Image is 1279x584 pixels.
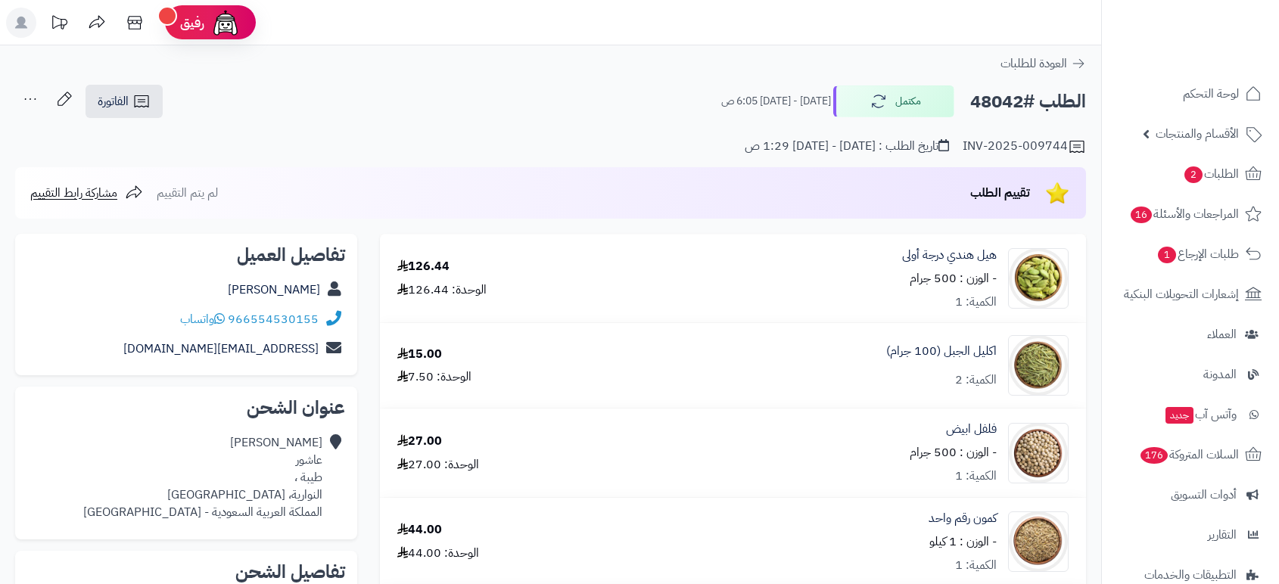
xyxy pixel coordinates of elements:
a: [PERSON_NAME] [228,281,320,299]
a: تحديثات المنصة [40,8,78,42]
img: %20%D8%A7%D9%84%D8%AC%D8%A8%D9%84-90x90.jpg [1009,335,1068,396]
img: _%D8%A3%D8%A8%D9%8A%D8%B6-90x90.jpg [1009,423,1068,483]
div: تاريخ الطلب : [DATE] - [DATE] 1:29 ص [745,138,949,155]
a: المدونة [1111,356,1270,393]
small: [DATE] - [DATE] 6:05 ص [721,94,831,109]
span: العملاء [1207,324,1237,345]
div: 44.00 [397,521,442,539]
div: INV-2025-009744 [963,138,1086,156]
img: logo-2.png [1176,36,1265,67]
h2: عنوان الشحن [27,399,345,417]
h2: تفاصيل الشحن [27,563,345,581]
span: تقييم الطلب [970,184,1030,202]
span: طلبات الإرجاع [1156,244,1239,265]
span: المدونة [1203,364,1237,385]
a: فلفل ابيض [946,421,997,438]
h2: تفاصيل العميل [27,246,345,264]
a: التقارير [1111,517,1270,553]
span: 2 [1184,166,1203,183]
a: مشاركة رابط التقييم [30,184,143,202]
div: الكمية: 2 [955,371,997,389]
div: الوحدة: 27.00 [397,456,479,474]
span: أدوات التسويق [1171,484,1237,505]
span: الأقسام والمنتجات [1156,123,1239,144]
img: ai-face.png [210,8,241,38]
span: 176 [1141,447,1169,464]
div: الكمية: 1 [955,468,997,485]
small: - الوزن : 1 كيلو [929,533,997,551]
span: جديد [1165,407,1193,424]
span: وآتس آب [1164,404,1237,425]
a: واتساب [180,310,225,328]
span: التقارير [1208,524,1237,545]
div: [PERSON_NAME] عاشور طيبة ، النوارية، [GEOGRAPHIC_DATA] المملكة العربية السعودية - [GEOGRAPHIC_DATA] [83,434,322,520]
a: المراجعات والأسئلة16 [1111,196,1270,232]
a: الفاتورة [86,85,163,118]
span: إشعارات التحويلات البنكية [1124,284,1239,305]
a: 966554530155 [228,310,319,328]
span: العودة للطلبات [1000,54,1067,73]
span: المراجعات والأسئلة [1129,203,1239,225]
a: العودة للطلبات [1000,54,1086,73]
a: أدوات التسويق [1111,477,1270,513]
div: 126.44 [397,258,450,275]
a: السلات المتروكة176 [1111,436,1270,473]
span: رفيق [180,14,204,32]
div: الوحدة: 7.50 [397,368,471,386]
img: %20%D9%87%D9%8A%D9%84-90x90.jpg [1009,248,1068,309]
h2: الطلب #48042 [970,86,1086,117]
a: الطلبات2 [1111,156,1270,192]
a: إشعارات التحويلات البنكية [1111,276,1270,312]
span: السلات المتروكة [1139,444,1239,465]
a: وآتس آبجديد [1111,396,1270,433]
div: 27.00 [397,433,442,450]
small: - الوزن : 500 جرام [910,269,997,287]
div: الوحدة: 126.44 [397,281,487,299]
span: لم يتم التقييم [157,184,218,202]
a: [EMAIL_ADDRESS][DOMAIN_NAME] [123,340,319,358]
a: العملاء [1111,316,1270,353]
span: 1 [1158,247,1176,263]
a: كمون رقم واحد [929,510,997,527]
span: الطلبات [1183,163,1239,185]
span: لوحة التحكم [1183,83,1239,104]
a: اكليل الجبل (100 جرام) [886,343,997,360]
span: الفاتورة [98,92,129,110]
a: لوحة التحكم [1111,76,1270,112]
div: الكمية: 1 [955,557,997,574]
div: 15.00 [397,346,442,363]
a: طلبات الإرجاع1 [1111,236,1270,272]
div: الوحدة: 44.00 [397,545,479,562]
span: 16 [1131,207,1153,223]
img: Cumin-90x90.jpg [1009,511,1068,572]
a: هيل هندي درجة أولى [902,247,997,264]
span: مشاركة رابط التقييم [30,184,117,202]
div: الكمية: 1 [955,294,997,311]
button: مكتمل [833,85,954,117]
small: - الوزن : 500 جرام [910,443,997,461]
